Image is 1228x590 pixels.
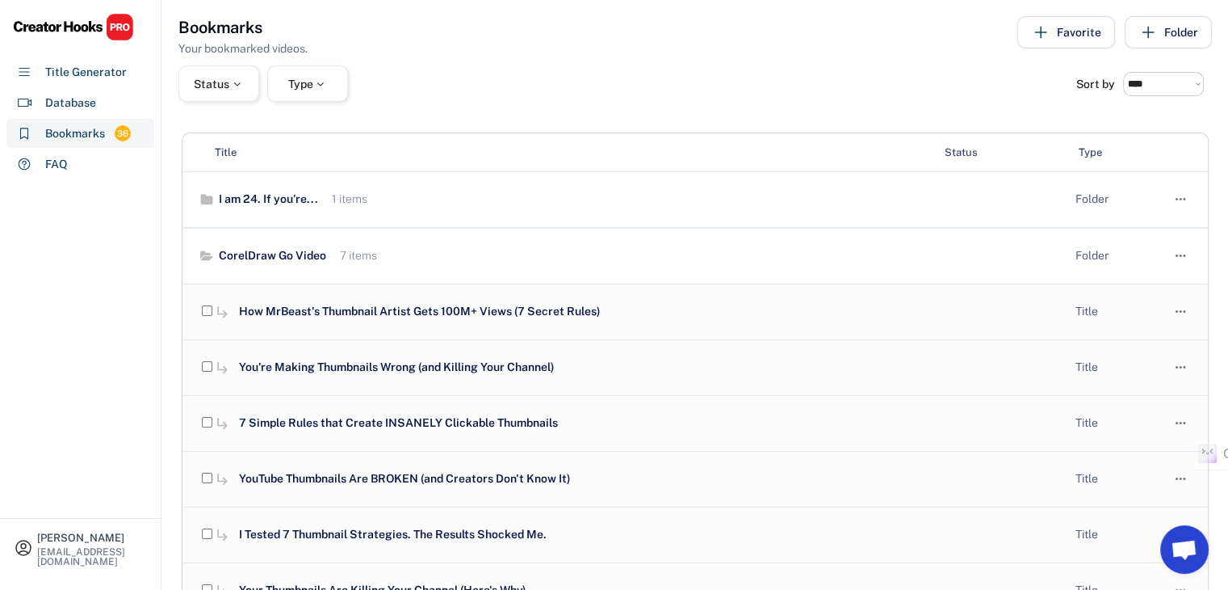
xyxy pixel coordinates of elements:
[328,192,367,208] div: 1 items
[45,156,68,173] div: FAQ
[45,125,105,142] div: Bookmarks
[178,16,262,39] h3: Bookmarks
[1172,245,1188,268] button: 
[215,145,237,160] div: Title
[1172,412,1188,435] button: 
[235,527,928,543] div: I Tested 7 Thumbnail Strategies. The Results Shocked Me.
[215,527,231,543] button: subdirectory_arrow_right
[235,415,928,432] div: 7 Simple Rules that Create INSANELY Clickable Thumbnails
[235,471,928,487] div: YouTube Thumbnails Are BROKEN (and Creators Don't Know It)
[1176,470,1186,487] text: 
[1176,247,1186,264] text: 
[1176,191,1186,208] text: 
[215,415,231,432] button: subdirectory_arrow_right
[1075,192,1156,208] div: Folder
[336,248,377,264] div: 7 items
[1172,301,1188,323] button: 
[288,78,328,90] div: Type
[945,145,1066,160] div: Status
[1172,524,1188,546] button: 
[215,471,231,487] button: subdirectory_arrow_right
[1176,303,1186,320] text: 
[235,304,928,320] div: How MrBeast's Thumbnail Artist Gets 100M+ Views (7 Secret Rules)
[215,360,231,376] button: subdirectory_arrow_right
[1172,468,1188,491] button: 
[1075,415,1156,432] div: Title
[1172,188,1188,211] button: 
[1075,527,1156,543] div: Title
[1176,359,1186,376] text: 
[1176,415,1186,432] text: 
[115,127,131,141] div: 36
[1075,360,1156,376] div: Title
[1079,145,1159,160] div: Type
[215,192,318,208] div: I am 24. If you're...
[1075,471,1156,487] div: Title
[178,40,308,57] div: Your bookmarked videos.
[37,533,147,543] div: [PERSON_NAME]
[45,64,127,81] div: Title Generator
[13,13,134,41] img: CHPRO%20Logo.svg
[1125,16,1212,48] button: Folder
[1172,356,1188,379] button: 
[1076,78,1115,90] div: Sort by
[37,547,147,567] div: [EMAIL_ADDRESS][DOMAIN_NAME]
[215,304,231,320] button: subdirectory_arrow_right
[45,95,96,112] div: Database
[235,360,928,376] div: You're Making Thumbnails Wrong (and Killing Your Channel)
[215,248,326,264] div: CorelDraw Go Video
[194,78,244,90] div: Status
[1017,16,1115,48] button: Favorite
[1160,525,1209,574] a: Open chat
[1075,304,1156,320] div: Title
[1075,248,1156,264] div: Folder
